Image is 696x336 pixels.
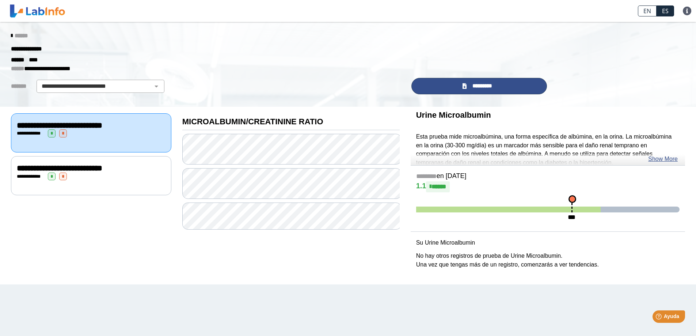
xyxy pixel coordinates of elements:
[416,110,491,120] b: Urine Microalbumin
[416,172,680,181] h5: en [DATE]
[416,181,680,192] h4: 1.1
[416,238,680,247] p: Su Urine Microalbumin
[648,155,678,163] a: Show More
[182,117,323,126] b: MICROALBUMIN/CREATININE RATIO
[416,132,680,167] p: Esta prueba mide microalbúmina, una forma específica de albúmina, en la orina. La microalbúmina e...
[416,252,680,269] p: No hay otros registros de prueba de Urine Microalbumin. Una vez que tengas más de un registro, co...
[631,307,688,328] iframe: Help widget launcher
[638,5,657,16] a: EN
[657,5,674,16] a: ES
